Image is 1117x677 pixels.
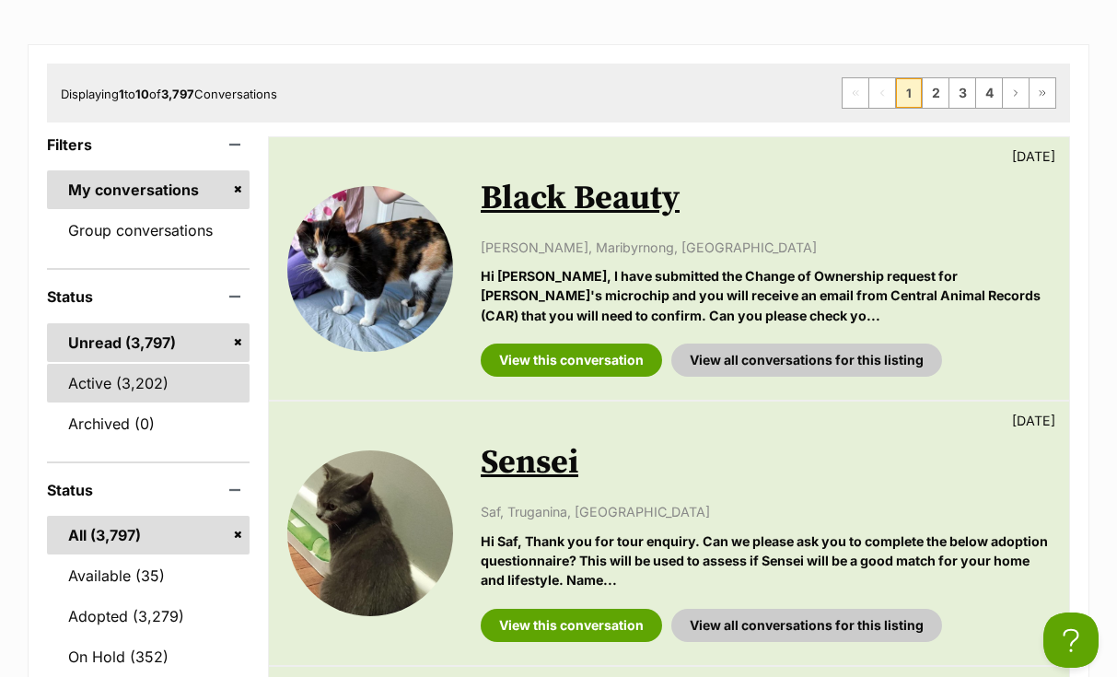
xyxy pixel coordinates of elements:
[47,516,250,554] a: All (3,797)
[481,531,1051,590] p: Hi Saf, Thank you for tour enquiry. Can we please ask you to complete the below adoption question...
[869,78,895,108] span: Previous page
[287,450,453,616] img: Sensei
[923,78,948,108] a: Page 2
[842,77,1056,109] nav: Pagination
[47,404,250,443] a: Archived (0)
[47,170,250,209] a: My conversations
[481,442,578,484] a: Sensei
[671,344,942,377] a: View all conversations for this listing
[135,87,149,101] strong: 10
[47,637,250,676] a: On Hold (352)
[61,87,277,101] span: Displaying to of Conversations
[1012,146,1055,166] p: [DATE]
[47,288,250,305] header: Status
[47,556,250,595] a: Available (35)
[843,78,868,108] span: First page
[47,323,250,362] a: Unread (3,797)
[481,344,662,377] a: View this conversation
[119,87,124,101] strong: 1
[47,211,250,250] a: Group conversations
[896,78,922,108] span: Page 1
[161,87,194,101] strong: 3,797
[976,78,1002,108] a: Page 4
[949,78,975,108] a: Page 3
[671,609,942,642] a: View all conversations for this listing
[47,136,250,153] header: Filters
[1030,78,1055,108] a: Last page
[47,597,250,636] a: Adopted (3,279)
[481,609,662,642] a: View this conversation
[481,238,1051,257] p: [PERSON_NAME], Maribyrnong, [GEOGRAPHIC_DATA]
[481,178,680,219] a: Black Beauty
[481,502,1051,521] p: Saf, Truganina, [GEOGRAPHIC_DATA]
[287,186,453,352] img: Black Beauty
[1003,78,1029,108] a: Next page
[1012,411,1055,430] p: [DATE]
[481,266,1051,325] p: Hi [PERSON_NAME], I have submitted the Change of Ownership request for [PERSON_NAME]'s microchip ...
[47,482,250,498] header: Status
[1043,613,1099,668] iframe: Help Scout Beacon - Open
[47,364,250,403] a: Active (3,202)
